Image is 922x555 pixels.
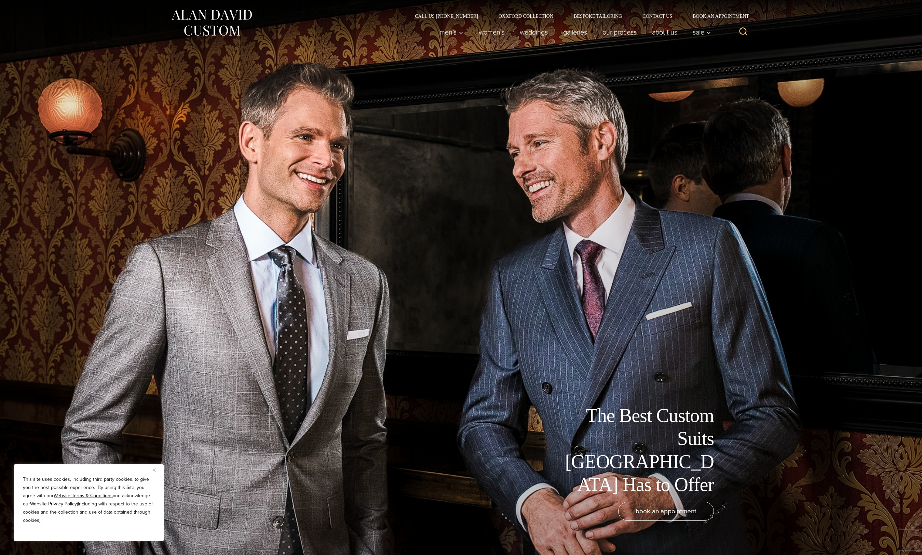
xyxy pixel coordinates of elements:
a: Website Terms & Conditions [54,492,113,499]
img: Alan David Custom [171,8,253,38]
a: Website Privacy Policy [30,500,77,507]
a: Our Process [595,25,645,39]
h1: The Best Custom Suits [GEOGRAPHIC_DATA] Has to Offer [560,404,714,496]
a: book an appointment [618,502,714,521]
a: Galleries [556,25,595,39]
a: Book an Appointment [682,14,751,18]
a: Women’s [471,25,512,39]
a: Call Us [PHONE_NUMBER] [405,14,488,18]
a: Bespoke Tailoring [564,14,632,18]
nav: Secondary Navigation [405,14,751,18]
button: View Search Form [735,24,751,40]
img: Close [153,468,156,472]
nav: Primary Navigation [432,25,715,39]
p: This site uses cookies, including third party cookies, to give you the best possible experience. ... [23,475,155,525]
span: book an appointment [636,506,696,516]
button: Close [153,466,161,474]
span: Sale [693,29,711,36]
a: weddings [512,25,556,39]
a: About Us [645,25,685,39]
a: Oxxford Collection [488,14,564,18]
span: Men’s [439,29,463,36]
a: Contact Us [632,14,682,18]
